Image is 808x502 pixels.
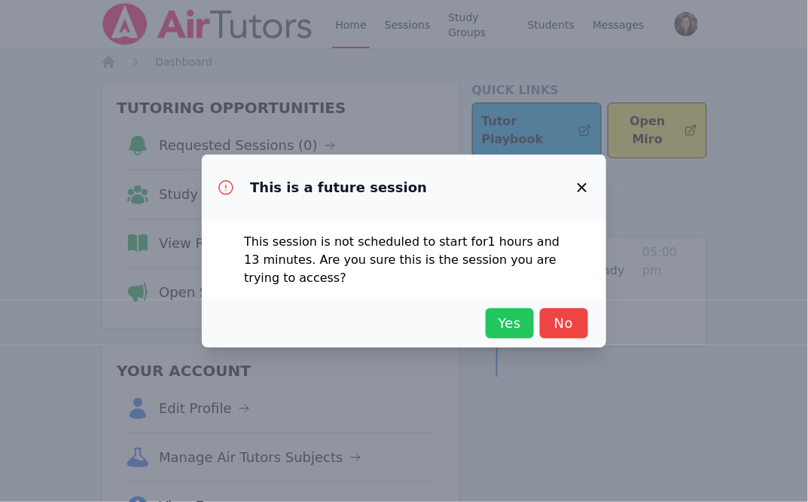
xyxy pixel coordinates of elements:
span: No [547,313,581,334]
span: Yes [493,313,526,334]
button: Yes [486,308,534,338]
button: No [540,308,588,338]
p: This session is not scheduled to start for 1 hours and 13 minutes . Are you sure this is the sess... [244,233,564,287]
h3: This is a future session [250,179,427,197]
